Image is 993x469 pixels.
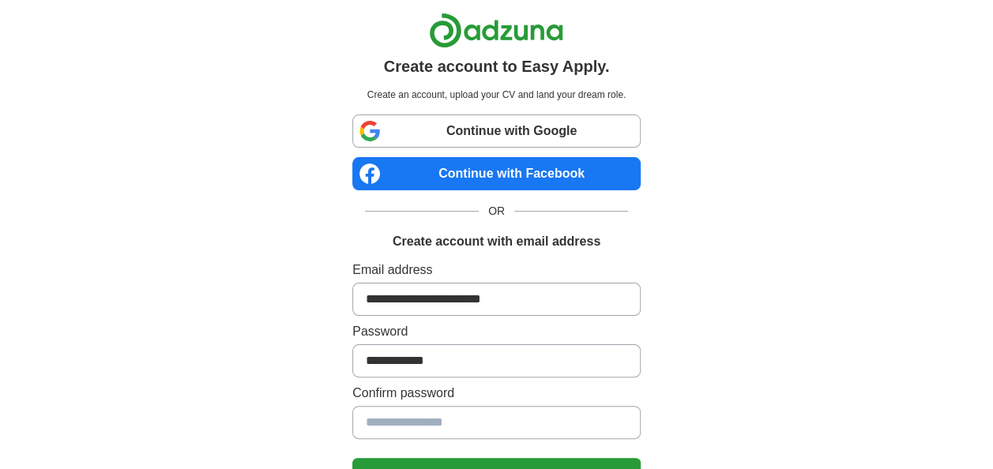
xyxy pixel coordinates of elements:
[393,232,600,251] h1: Create account with email address
[352,157,641,190] a: Continue with Facebook
[352,384,641,403] label: Confirm password
[479,203,514,219] span: OR
[429,13,563,48] img: Adzuna logo
[384,54,610,78] h1: Create account to Easy Apply.
[352,114,641,148] a: Continue with Google
[352,261,641,280] label: Email address
[355,88,638,102] p: Create an account, upload your CV and land your dream role.
[352,322,641,341] label: Password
